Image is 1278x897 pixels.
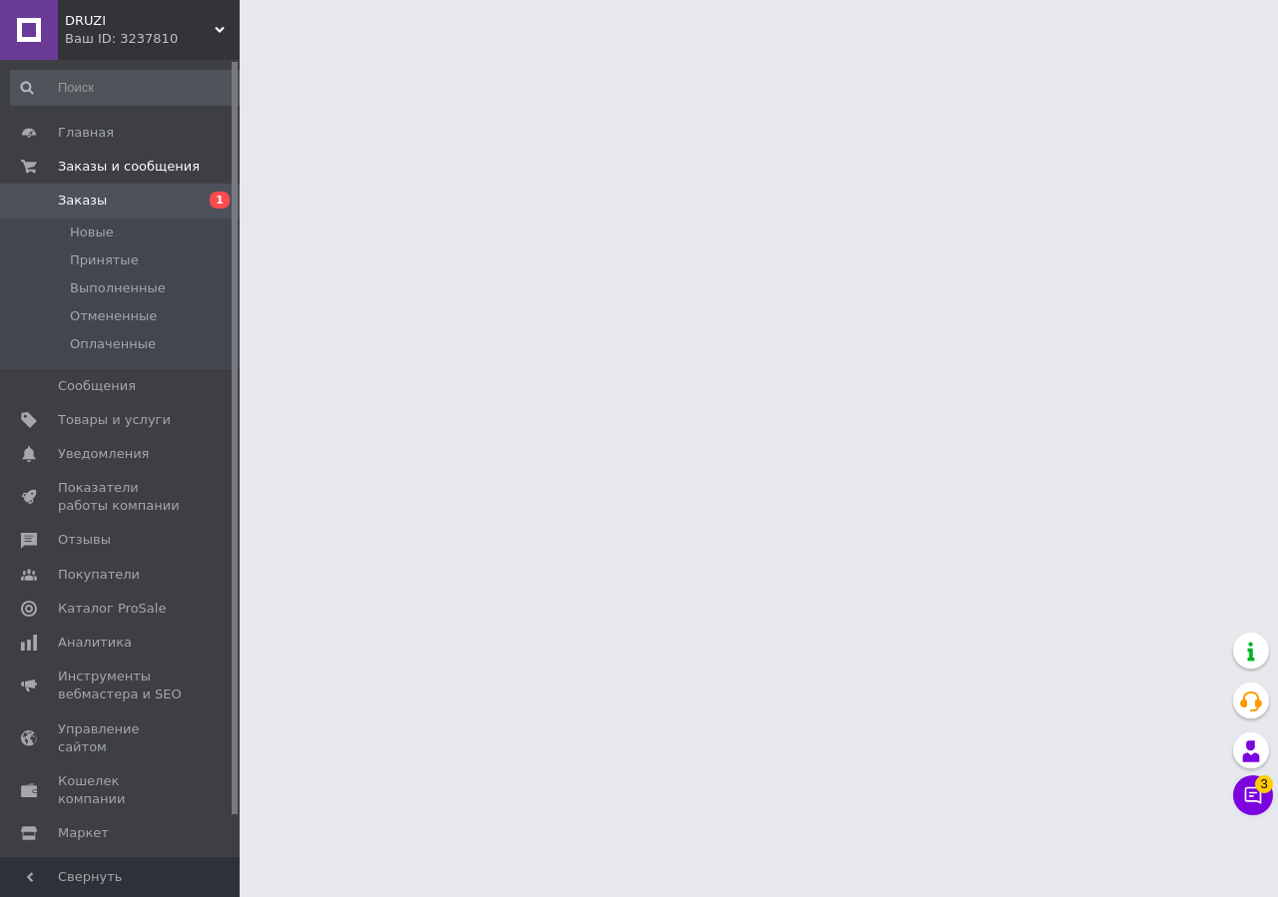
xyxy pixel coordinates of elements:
span: Сообщения [58,377,136,395]
span: Товары и услуги [58,411,171,429]
span: Заказы и сообщения [58,158,200,176]
span: Показатели работы компании [58,479,185,515]
div: Ваш ID: 3237810 [65,30,240,48]
span: Уведомления [58,445,149,463]
span: Кошелек компании [58,772,185,808]
span: Главная [58,124,114,142]
span: DRUZI [65,12,215,30]
span: Каталог ProSale [58,600,166,618]
span: 3 [1255,775,1273,793]
span: Отзывы [58,531,111,549]
span: Заказы [58,192,107,210]
input: Поиск [10,70,247,106]
span: Оплаченные [70,335,156,353]
span: Аналитика [58,634,132,652]
span: Отмененные [70,307,157,325]
span: Принятые [70,251,139,269]
span: 1 [210,192,230,209]
button: Чат с покупателем3 [1233,775,1273,815]
span: Управление сайтом [58,720,185,756]
span: Новые [70,224,114,241]
span: Маркет [58,824,109,842]
span: Инструменты вебмастера и SEO [58,668,185,703]
span: Выполненные [70,279,166,297]
span: Покупатели [58,566,140,584]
